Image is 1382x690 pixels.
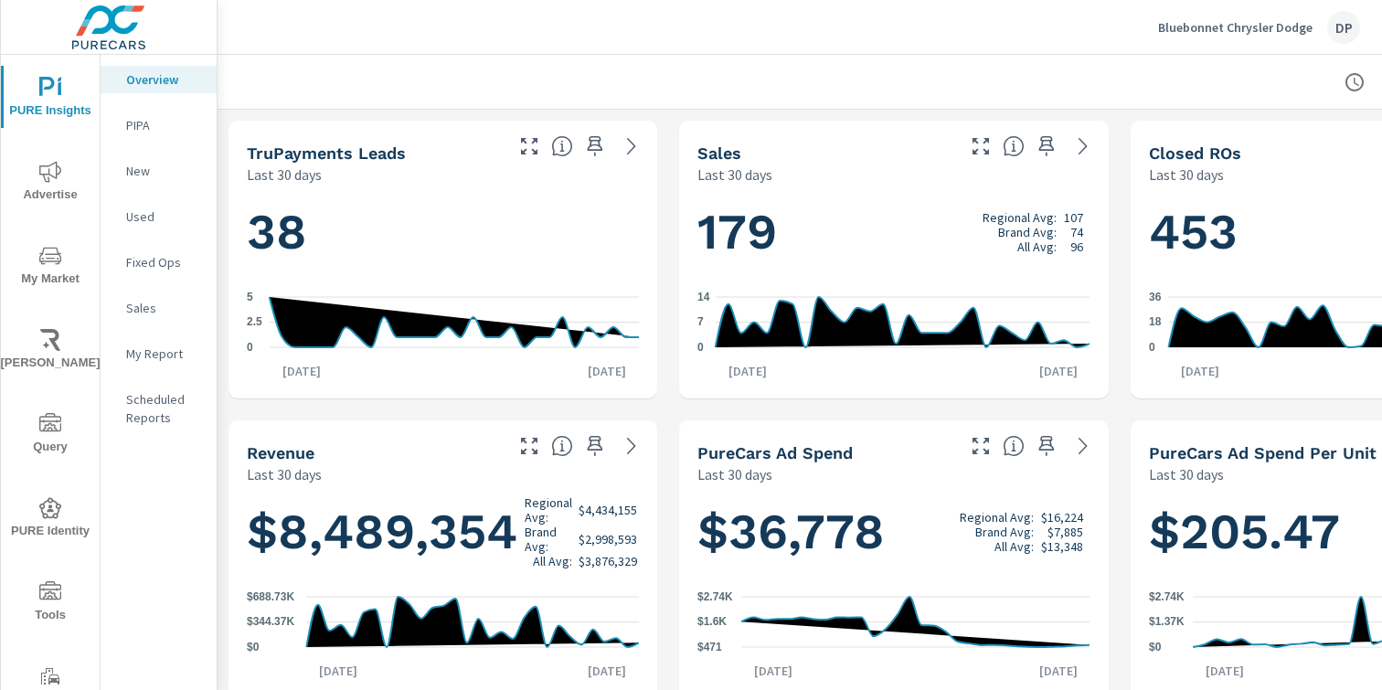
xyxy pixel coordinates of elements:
[697,341,704,354] text: 0
[1149,641,1162,653] text: $0
[1068,132,1098,161] a: See more details in report
[1003,435,1025,457] span: Total cost of media for all PureCars channels for the selected dealership group over the selected...
[247,143,406,163] h5: truPayments Leads
[697,616,727,629] text: $1.6K
[1070,225,1083,239] p: 74
[6,245,94,290] span: My Market
[697,590,733,603] text: $2.74K
[579,532,637,547] p: $2,998,593
[1158,19,1313,36] p: Bluebonnet Chrysler Dodge
[697,164,772,186] p: Last 30 days
[1149,590,1185,603] text: $2.74K
[247,495,644,568] h1: $8,489,354
[1041,510,1083,525] p: $16,224
[1149,143,1241,163] h5: Closed ROs
[515,431,544,461] button: Make Fullscreen
[126,207,202,226] p: Used
[697,143,741,163] h5: Sales
[126,345,202,363] p: My Report
[1041,539,1083,554] p: $13,348
[1003,135,1025,157] span: Number of vehicles sold by the dealership over the selected date range. [Source: This data is sou...
[617,431,646,461] a: See more details in report
[126,162,202,180] p: New
[741,662,805,680] p: [DATE]
[983,210,1057,225] p: Regional Avg:
[1026,362,1090,380] p: [DATE]
[1149,164,1224,186] p: Last 30 days
[697,201,1090,263] h1: 179
[716,362,780,380] p: [DATE]
[580,431,610,461] span: Save this to your personalized report
[247,341,253,354] text: 0
[998,225,1057,239] p: Brand Avg:
[247,443,314,462] h5: Revenue
[525,495,572,525] p: Regional Avg:
[101,294,217,322] div: Sales
[1064,210,1083,225] p: 107
[126,70,202,89] p: Overview
[579,503,637,517] p: $4,434,155
[533,554,572,568] p: All Avg:
[551,435,573,457] span: Total sales revenue over the selected date range. [Source: This data is sourced from the dealer’s...
[1047,525,1083,539] p: $7,885
[126,299,202,317] p: Sales
[1017,239,1057,254] p: All Avg:
[101,340,217,367] div: My Report
[1032,431,1061,461] span: Save this to your personalized report
[101,203,217,230] div: Used
[697,316,704,329] text: 7
[617,132,646,161] a: See more details in report
[247,641,260,653] text: $0
[247,463,322,485] p: Last 30 days
[515,132,544,161] button: Make Fullscreen
[975,525,1034,539] p: Brand Avg:
[270,362,334,380] p: [DATE]
[1149,316,1162,329] text: 18
[247,590,294,603] text: $688.73K
[6,581,94,626] span: Tools
[575,362,639,380] p: [DATE]
[551,135,573,157] span: The number of truPayments leads.
[126,253,202,271] p: Fixed Ops
[1149,291,1162,303] text: 36
[6,329,94,374] span: [PERSON_NAME]
[247,201,639,263] h1: 38
[1327,11,1360,44] div: DP
[306,662,370,680] p: [DATE]
[126,116,202,134] p: PIPA
[247,616,294,629] text: $344.37K
[579,554,637,568] p: $3,876,329
[1168,362,1232,380] p: [DATE]
[580,132,610,161] span: Save this to your personalized report
[1026,662,1090,680] p: [DATE]
[960,510,1034,525] p: Regional Avg:
[247,164,322,186] p: Last 30 days
[1149,616,1185,629] text: $1.37K
[525,525,572,554] p: Brand Avg:
[697,443,853,462] h5: PureCars Ad Spend
[247,291,253,303] text: 5
[101,157,217,185] div: New
[697,463,772,485] p: Last 30 days
[966,132,995,161] button: Make Fullscreen
[994,539,1034,554] p: All Avg:
[6,77,94,122] span: PURE Insights
[1068,431,1098,461] a: See more details in report
[697,641,722,653] text: $471
[1032,132,1061,161] span: Save this to your personalized report
[101,249,217,276] div: Fixed Ops
[1149,341,1155,354] text: 0
[575,662,639,680] p: [DATE]
[1070,239,1083,254] p: 96
[247,316,262,329] text: 2.5
[101,66,217,93] div: Overview
[697,501,1090,563] h1: $36,778
[1149,463,1224,485] p: Last 30 days
[101,111,217,139] div: PIPA
[101,386,217,431] div: Scheduled Reports
[6,497,94,542] span: PURE Identity
[1193,662,1257,680] p: [DATE]
[6,413,94,458] span: Query
[126,390,202,427] p: Scheduled Reports
[697,291,710,303] text: 14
